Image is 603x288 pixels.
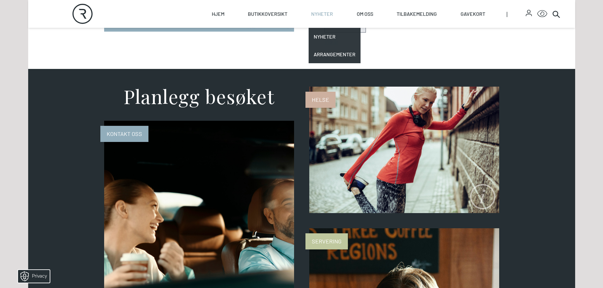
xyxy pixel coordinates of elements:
[6,268,58,285] iframe: Manage Preferences
[100,126,148,142] span: Kontakt oss
[123,87,274,106] h2: Planlegg besøket
[305,233,348,249] span: Servering
[309,28,361,46] a: Nyheter
[305,92,336,108] span: Helse
[309,46,361,63] a: Arrangementer
[537,9,547,19] button: Open Accessibility Menu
